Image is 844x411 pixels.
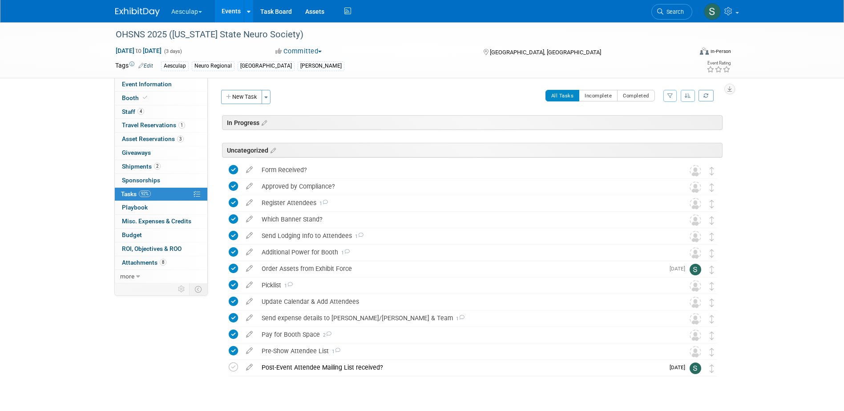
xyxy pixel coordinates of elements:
a: Asset Reservations3 [115,133,207,146]
i: Move task [710,167,714,175]
img: Unassigned [690,330,701,341]
span: 1 [281,283,293,289]
a: Booth [115,92,207,105]
a: Edit sections [259,118,267,127]
span: Budget [122,231,142,238]
span: 8 [160,259,166,266]
i: Move task [710,216,714,225]
a: more [115,270,207,283]
span: Event Information [122,81,172,88]
div: Uncategorized [222,143,723,157]
span: ROI, Objectives & ROO [122,245,182,252]
a: edit [242,281,257,289]
div: Pay for Booth Space [257,327,672,342]
img: ExhibitDay [115,8,160,16]
span: more [120,273,134,280]
span: [DATE] [DATE] [115,47,162,55]
td: Personalize Event Tab Strip [174,283,190,295]
i: Move task [710,233,714,241]
span: 1 [352,234,363,239]
i: Move task [710,249,714,258]
a: Refresh [699,90,714,101]
a: Giveaways [115,146,207,160]
a: Sponsorships [115,174,207,187]
span: [DATE] [670,364,690,371]
a: Edit sections [268,145,276,154]
div: Event Rating [707,61,731,65]
span: 2 [320,332,331,338]
span: [GEOGRAPHIC_DATA], [GEOGRAPHIC_DATA] [490,49,601,56]
div: Update Calendar & Add Attendees [257,294,672,309]
div: In Progress [222,115,723,130]
a: edit [242,232,257,240]
div: Neuro Regional [192,61,234,71]
span: 1 [178,122,185,129]
div: Order Assets from Exhibit Force [257,261,664,276]
span: 1 [338,250,350,256]
span: (3 days) [163,48,182,54]
a: edit [242,330,257,338]
button: All Tasks [545,90,580,101]
span: Giveaways [122,149,151,156]
div: In-Person [710,48,731,55]
span: 4 [137,108,144,115]
img: Unassigned [690,214,701,226]
div: Send Lodging Info to Attendees [257,228,672,243]
div: Aesculap [161,61,189,71]
span: 1 [329,349,340,355]
span: Asset Reservations [122,135,184,142]
i: Move task [710,315,714,323]
span: Staff [122,108,144,115]
a: Attachments8 [115,256,207,270]
span: Sponsorships [122,177,160,184]
img: Unassigned [690,165,701,177]
div: OHSNS 2025 ([US_STATE] State Neuro Society) [113,27,679,43]
a: Shipments2 [115,160,207,173]
i: Move task [710,200,714,208]
a: Staff4 [115,105,207,119]
img: Unassigned [690,280,701,292]
img: Unassigned [690,231,701,242]
a: edit [242,314,257,322]
span: 2 [154,163,161,169]
i: Move task [710,183,714,192]
a: Misc. Expenses & Credits [115,215,207,228]
a: Event Information [115,78,207,91]
a: Playbook [115,201,207,214]
span: 1 [316,201,328,206]
span: Playbook [122,204,148,211]
div: Pre-Show Attendee List [257,343,672,359]
div: Event Format [640,46,731,60]
div: Send expense details to [PERSON_NAME]/[PERSON_NAME] & Team [257,310,672,326]
a: edit [242,363,257,371]
span: Attachments [122,259,166,266]
div: Which Banner Stand? [257,212,672,227]
img: Sara Hurson [690,264,701,275]
div: Additional Power for Booth [257,245,672,260]
span: Shipments [122,163,161,170]
div: Register Attendees [257,195,672,210]
div: Approved by Compliance? [257,179,672,194]
img: Sara Hurson [690,363,701,374]
span: [DATE] [670,266,690,272]
a: edit [242,215,257,223]
a: edit [242,166,257,174]
span: Search [663,8,684,15]
div: Form Received? [257,162,672,177]
span: Tasks [121,190,151,197]
div: [PERSON_NAME] [298,61,344,71]
i: Booth reservation complete [143,95,147,100]
button: Completed [617,90,655,101]
span: Travel Reservations [122,121,185,129]
span: 1 [453,316,464,322]
a: Edit [138,63,153,69]
a: edit [242,199,257,207]
i: Move task [710,348,714,356]
td: Toggle Event Tabs [189,283,207,295]
a: ROI, Objectives & ROO [115,242,207,256]
img: Unassigned [690,297,701,308]
a: edit [242,265,257,273]
a: Travel Reservations1 [115,119,207,132]
a: edit [242,298,257,306]
div: Picklist [257,278,672,293]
